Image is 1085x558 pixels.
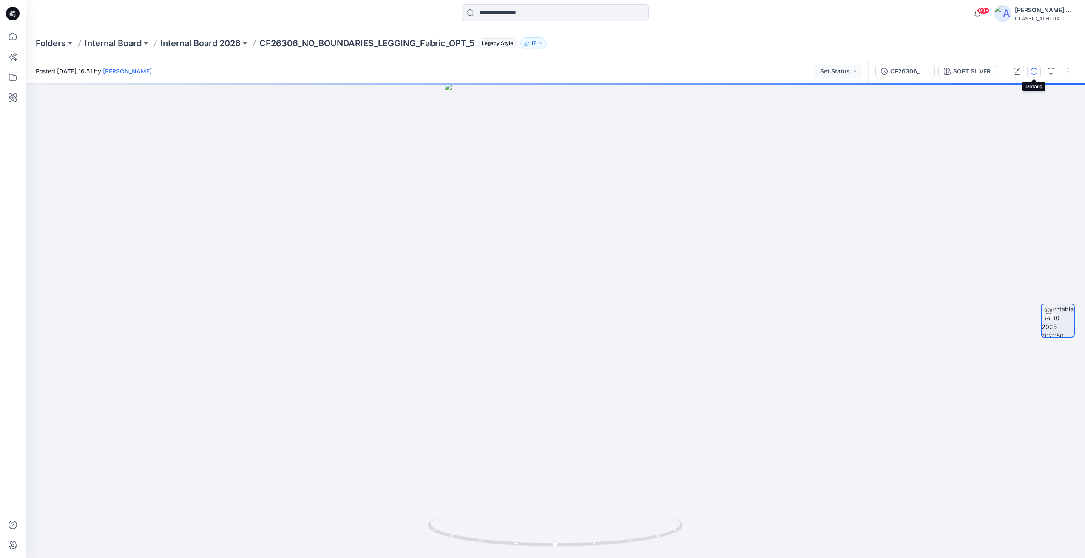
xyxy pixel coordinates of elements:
[890,67,929,76] div: CF26306_NO_BOUNDARIES_LEGGING_Fabric_OPT_5
[36,37,66,49] a: Folders
[520,37,547,49] button: 17
[977,7,990,14] span: 99+
[474,37,517,49] button: Legacy Style
[160,37,241,49] a: Internal Board 2026
[531,39,536,48] p: 17
[994,5,1011,22] img: avatar
[478,38,517,48] span: Legacy Style
[1042,304,1074,337] img: turntable-14-10-2025-11:21:50
[85,37,142,49] a: Internal Board
[875,65,935,78] button: CF26306_NO_BOUNDARIES_LEGGING_Fabric_OPT_5
[1015,5,1074,15] div: [PERSON_NAME] Cfai
[953,67,991,76] div: SOFT SILVER
[938,65,996,78] button: SOFT SILVER
[103,68,152,75] a: [PERSON_NAME]
[36,67,152,76] span: Posted [DATE] 16:51 by
[1015,15,1074,22] div: CLASSIC_ATHLUX
[259,37,474,49] p: CF26306_NO_BOUNDARIES_LEGGING_Fabric_OPT_5
[1027,65,1041,78] button: Details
